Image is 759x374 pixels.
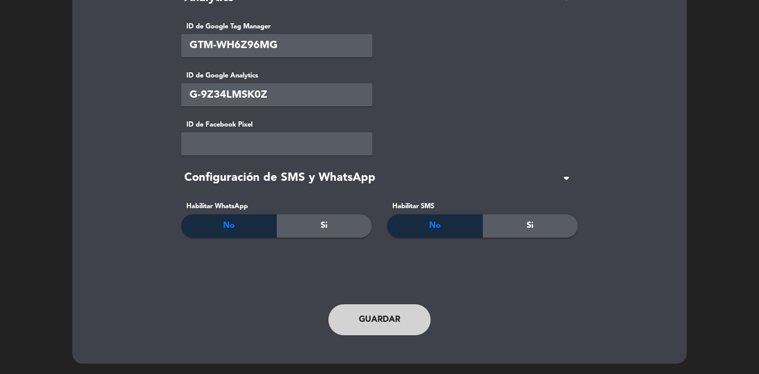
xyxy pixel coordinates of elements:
button: Guardar [328,304,431,335]
span: Si [527,219,533,232]
span: Si [321,219,327,232]
button: Configuración de SMS y WhatsApparrow_drop_down [181,168,578,188]
label: ID de Google Tag Manager [181,21,578,32]
label: Habilitar WhatsApp [181,201,372,212]
label: ID de Google Analytics [181,70,578,81]
span: Configuración de SMS y WhatsApp [184,169,375,188]
label: ID de Facebook Pixel [181,119,578,130]
span: No [223,219,235,232]
label: Habilitar SMS [387,201,578,212]
span: No [429,219,441,232]
span: arrow_drop_down [558,170,575,186]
